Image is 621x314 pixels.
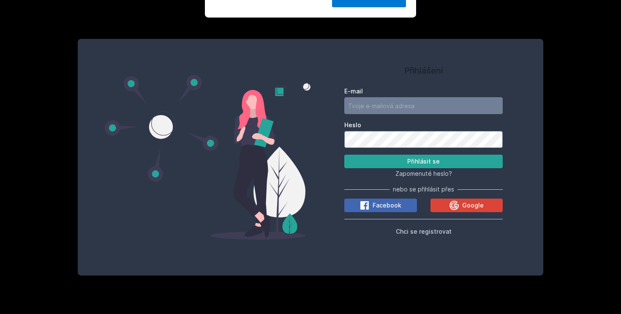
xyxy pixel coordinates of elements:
[215,10,249,44] img: notification icon
[393,185,454,194] span: nebo se přihlásit přes
[332,44,406,65] button: Jasně, jsem pro
[344,87,503,96] label: E-mail
[396,228,452,235] span: Chci se registrovat
[396,226,452,236] button: Chci se registrovat
[344,155,503,168] button: Přihlásit se
[344,97,503,114] input: Tvoje e-mailová adresa
[344,199,417,212] button: Facebook
[462,201,484,210] span: Google
[373,201,401,210] span: Facebook
[430,199,503,212] button: Google
[249,10,406,30] div: [PERSON_NAME] dostávat tipy ohledně studia, nových testů, hodnocení učitelů a předmětů?
[344,121,503,129] label: Heslo
[297,44,327,65] button: Ne
[395,170,452,177] span: Zapomenuté heslo?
